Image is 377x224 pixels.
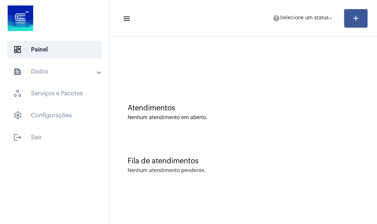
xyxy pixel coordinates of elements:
span: sidenav icon [13,45,22,54]
mat-icon: add [351,14,360,23]
div: Nenhum atendimento em aberto. [128,115,359,121]
span: Painel [7,41,102,58]
mat-expansion-panel-header: sidenav iconDados [4,63,109,80]
mat-icon: help [273,15,280,22]
img: d4669ae0-8c07-2337-4f67-34b0df7f5ae4.jpeg [6,4,35,33]
div: Fila de atendimentos [128,157,359,165]
mat-panel-title: Dados [13,67,97,76]
mat-icon: arrow_drop_down [327,15,334,22]
mat-icon: sidenav icon [13,133,22,142]
span: Selecione um status [280,16,329,21]
span: Configurações [7,107,102,124]
button: Selecione um status [268,11,338,26]
span: Serviços e Pacotes [7,85,102,102]
span: sidenav icon [13,89,22,98]
div: Atendimentos [128,104,359,112]
span: Sair [7,129,102,146]
mat-icon: sidenav icon [123,14,130,23]
mat-icon: sidenav icon [13,67,22,76]
div: Nenhum atendimento pendente. [128,168,206,174]
span: sidenav icon [13,111,22,120]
